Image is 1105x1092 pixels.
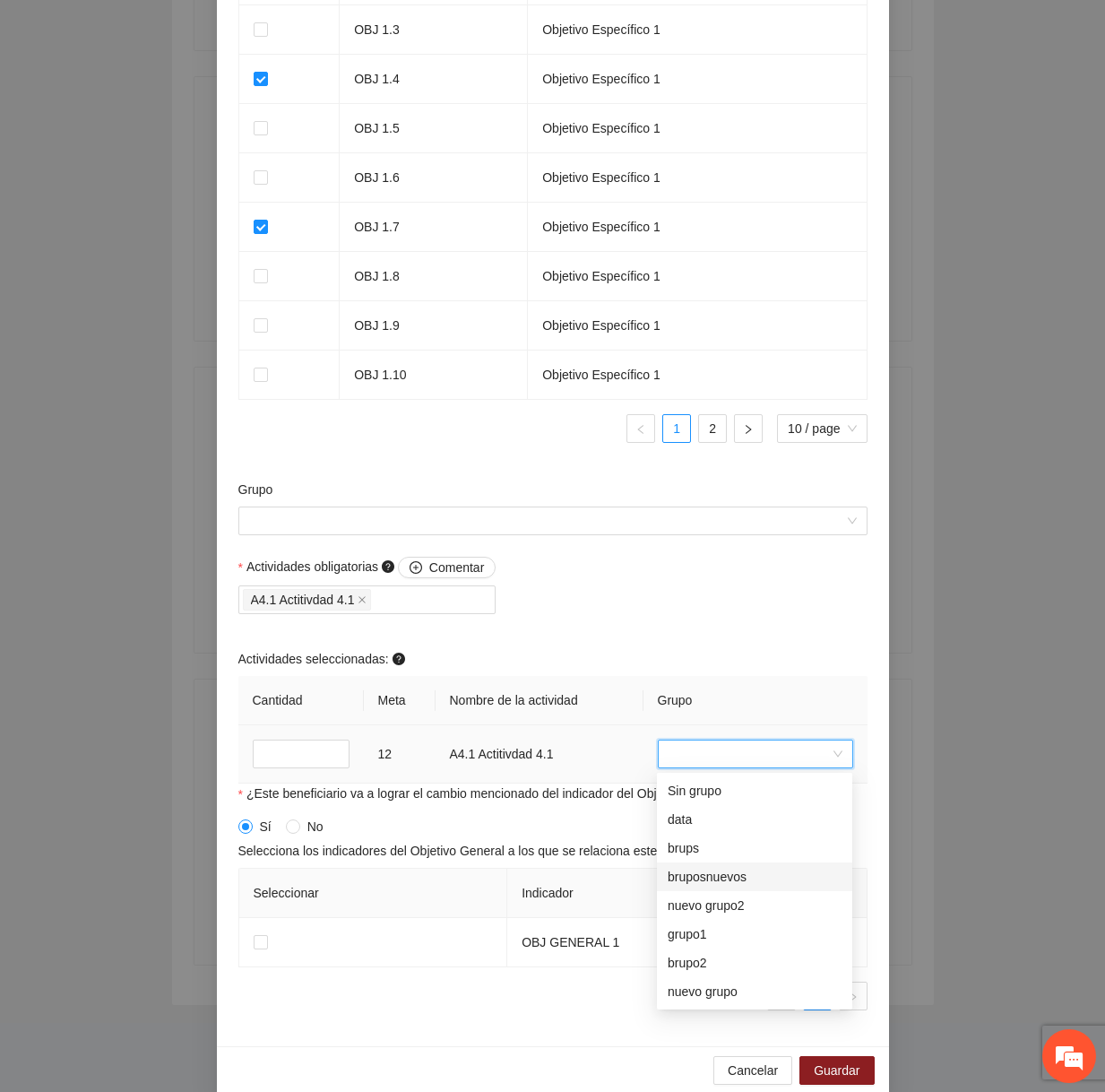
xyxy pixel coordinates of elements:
[848,992,859,1002] span: right
[340,153,528,203] td: OBJ 1.6
[839,982,868,1010] li: Next Page
[668,896,842,915] div: nuevo grupo2
[238,480,273,499] label: Grupo
[668,810,842,829] div: data
[300,817,331,836] span: No
[340,351,528,400] td: OBJ 1.10
[657,891,852,920] div: nuevo grupo2
[238,649,409,669] span: Actividades seleccionadas:
[364,676,436,725] th: Meta
[668,867,842,887] div: bruposnuevos
[657,834,852,862] div: brups
[393,653,405,665] span: question-circle
[657,776,852,805] div: Sin grupo
[657,862,852,891] div: bruposnuevos
[528,55,867,104] td: Objetivo Específico 1
[340,55,528,104] td: OBJ 1.4
[436,725,643,784] td: A4.1 Actitivdad 4.1
[728,1061,778,1080] span: Cancelar
[238,841,688,861] span: Selecciona los indicadores del Objetivo General a los que se relaciona este perfil
[657,920,852,949] div: grupo1
[243,589,372,611] span: A4.1 Actitivdad 4.1
[777,414,867,443] div: Page Size
[658,693,693,707] span: Grupo
[657,977,852,1006] div: nuevo grupo
[635,424,646,435] span: left
[340,301,528,351] td: OBJ 1.9
[626,414,655,443] li: Previous Page
[246,557,496,578] span: Actividades obligatorias
[507,869,867,918] th: Indicador
[698,414,727,443] li: 2
[340,252,528,301] td: OBJ 1.8
[410,561,422,576] span: plus-circle
[668,781,842,801] div: Sin grupo
[668,924,842,944] div: grupo1
[663,415,690,442] a: 1
[734,414,763,443] button: right
[668,982,842,1001] div: nuevo grupo
[799,1056,874,1085] button: Guardar
[699,415,726,442] a: 2
[436,676,643,725] th: Nombre de la actividad
[253,693,303,707] span: Cantidad
[528,351,867,400] td: Objetivo Específico 1
[657,949,852,977] div: brupo2
[814,1061,859,1080] span: Guardar
[767,982,796,1010] li: Previous Page
[626,414,655,443] button: left
[528,5,867,55] td: Objetivo Específico 1
[429,558,484,577] span: Comentar
[734,414,763,443] li: Next Page
[788,415,856,442] span: 10 / page
[528,252,867,301] td: Objetivo Específico 1
[398,557,496,578] button: Actividades obligatorias question-circle
[839,982,868,1010] button: right
[382,560,394,573] span: question-circle
[340,104,528,153] td: OBJ 1.5
[507,918,867,967] td: OBJ GENERAL 1
[743,424,754,435] span: right
[662,414,691,443] li: 1
[249,507,844,534] input: Grupo
[528,153,867,203] td: Objetivo Específico 1
[253,817,279,836] span: Sí
[239,869,508,918] th: Seleccionar
[528,301,867,351] td: Objetivo Específico 1
[340,5,528,55] td: OBJ 1.3
[251,590,355,610] span: A4.1 Actitivdad 4.1
[364,725,436,784] td: 12
[340,203,528,252] td: OBJ 1.7
[668,838,842,858] div: brups
[668,953,842,973] div: brupo2
[713,1056,792,1085] button: Cancelar
[657,805,852,834] div: data
[528,104,867,153] td: Objetivo Específico 1
[246,784,843,805] span: ¿Este beneficiario va a lograr el cambio mencionado del indicador del Objetivo General?
[767,982,796,1010] button: left
[528,203,867,252] td: Objetivo Específico 1
[358,595,367,604] span: close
